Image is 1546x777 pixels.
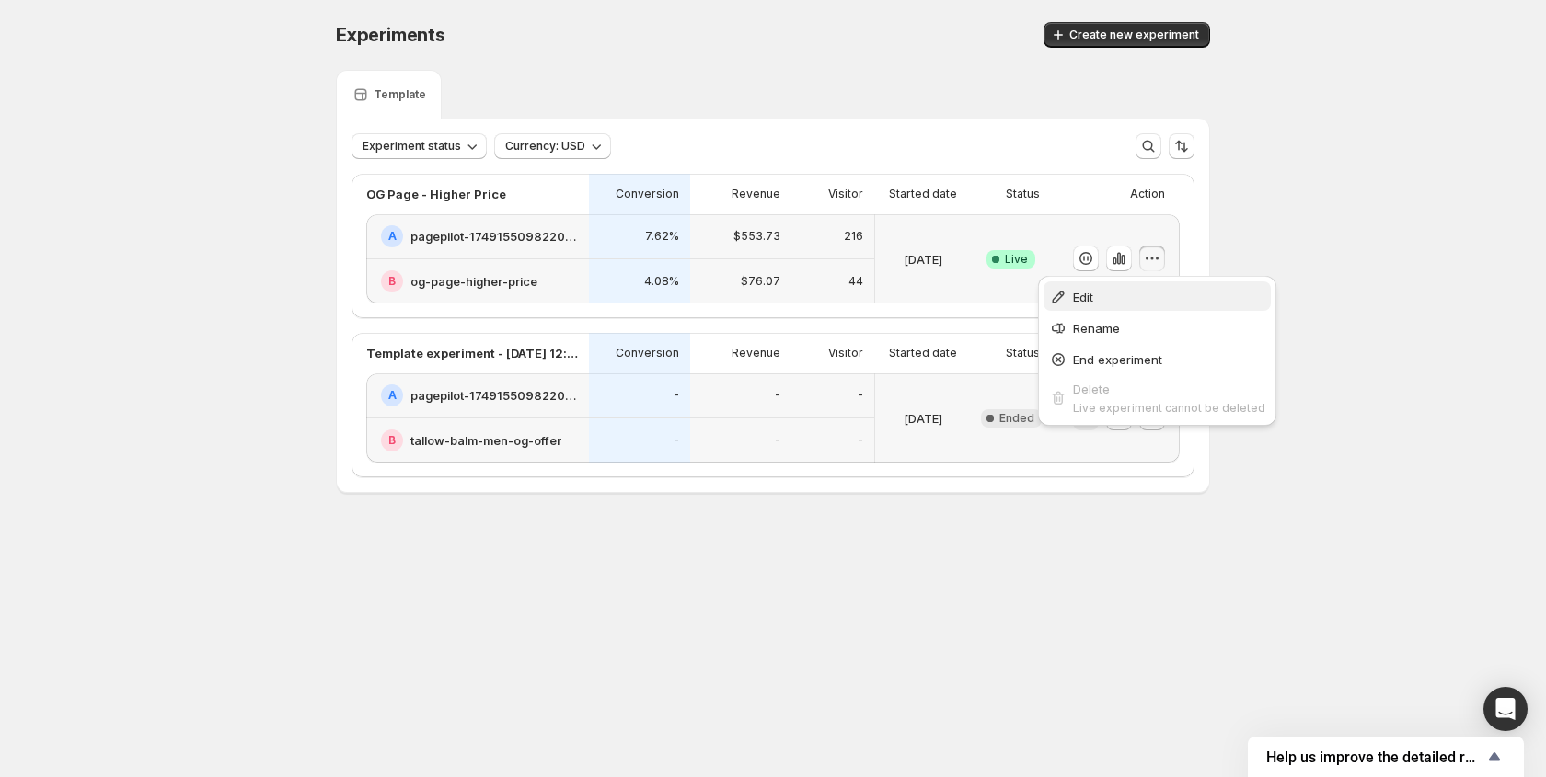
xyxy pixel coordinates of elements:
p: OG Page - Higher Price [366,185,506,203]
p: Status [1006,187,1040,201]
p: - [674,433,679,448]
p: - [775,388,780,403]
p: Action [1130,187,1165,201]
p: - [858,388,863,403]
p: Revenue [732,346,780,360]
span: Live experiment cannot be deleted [1073,401,1265,415]
p: Status [1006,346,1040,360]
p: Conversion [616,187,679,201]
span: Rename [1073,321,1120,336]
div: Open Intercom Messenger [1483,687,1528,731]
p: $553.73 [733,229,780,244]
h2: B [388,274,396,289]
h2: pagepilot-1749155098220-358935 [410,386,578,405]
button: Experiment status [352,133,487,159]
span: Edit [1073,290,1093,304]
p: Visitor [828,346,863,360]
p: 4.08% [644,274,679,289]
p: [DATE] [904,250,942,269]
p: 7.62% [645,229,679,244]
p: $76.07 [741,274,780,289]
h2: A [388,229,397,244]
p: 44 [848,274,863,289]
p: - [674,388,679,403]
h2: B [388,433,396,448]
p: Conversion [616,346,679,360]
h2: og-page-higher-price [410,272,537,291]
button: Show survey - Help us improve the detailed report for A/B campaigns [1266,746,1506,768]
div: Delete [1073,380,1265,398]
p: - [775,433,780,448]
p: Visitor [828,187,863,201]
button: Rename [1044,313,1271,342]
span: Ended [999,411,1034,426]
button: Currency: USD [494,133,611,159]
p: Template experiment - [DATE] 12:26:12 [366,344,578,362]
p: 216 [844,229,863,244]
button: End experiment [1044,344,1271,373]
p: - [858,433,863,448]
button: Create new experiment [1044,22,1210,48]
span: Help us improve the detailed report for A/B campaigns [1266,748,1483,766]
h2: A [388,388,397,403]
span: Experiment status [363,139,461,154]
button: Edit [1044,281,1271,311]
span: Experiments [336,24,445,46]
button: Sort the results [1169,133,1194,159]
h2: pagepilot-1749155098220-358935 [410,227,578,246]
h2: tallow-balm-men-og-offer [410,431,561,450]
p: Revenue [732,187,780,201]
p: Started date [889,187,957,201]
button: DeleteLive experiment cannot be deleted [1044,375,1271,420]
span: Create new experiment [1069,28,1199,42]
p: [DATE] [904,409,942,428]
p: Started date [889,346,957,360]
span: Currency: USD [505,139,585,154]
span: Live [1005,252,1028,267]
p: Template [374,87,426,102]
span: End experiment [1073,352,1162,367]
